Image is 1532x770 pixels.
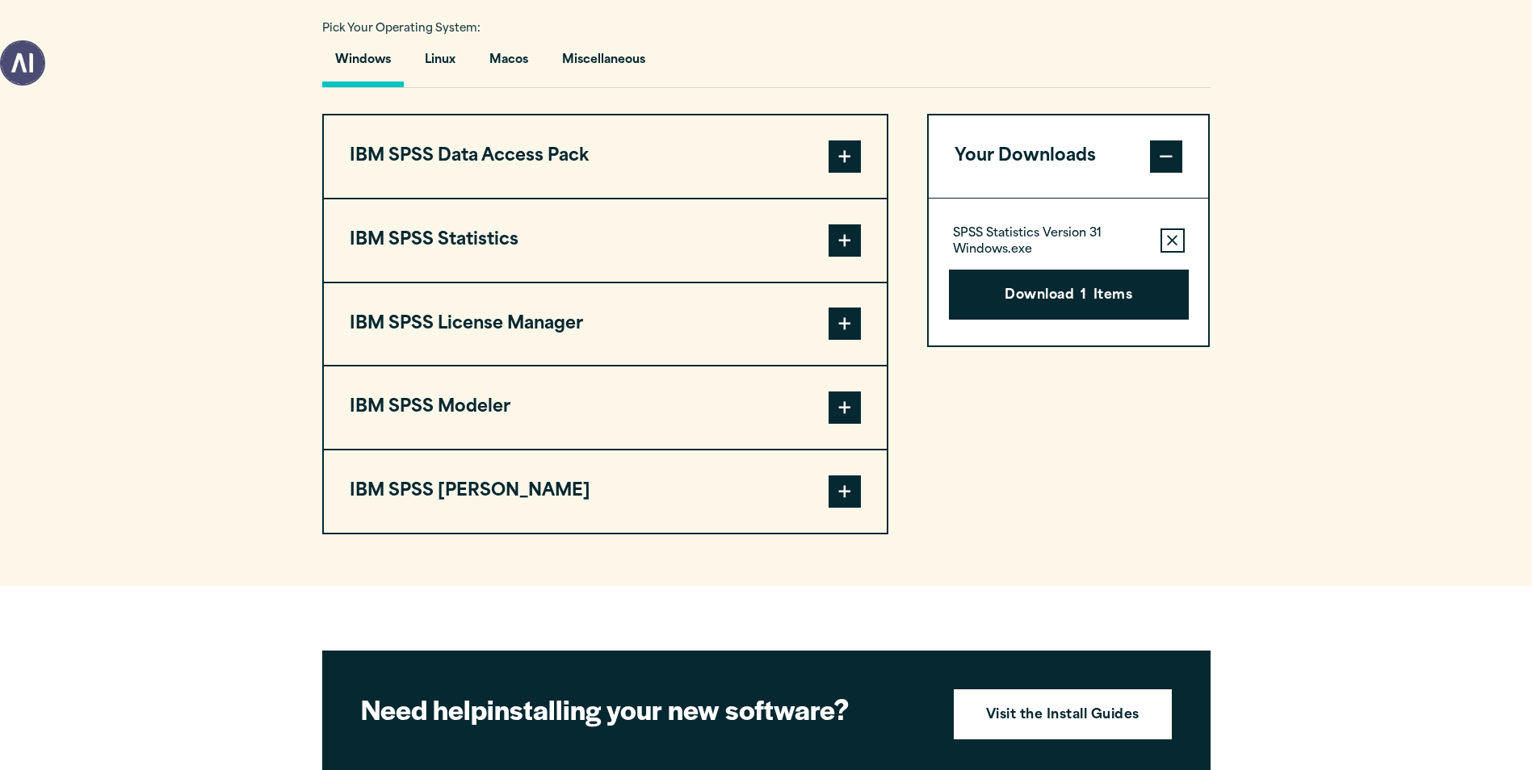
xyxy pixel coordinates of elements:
[322,23,481,34] span: Pick Your Operating System:
[1081,286,1086,307] span: 1
[324,283,887,366] button: IBM SPSS License Manager
[929,198,1209,345] div: Your Downloads
[324,366,887,449] button: IBM SPSS Modeler
[549,41,658,87] button: Miscellaneous
[324,199,887,282] button: IBM SPSS Statistics
[361,691,926,727] h2: installing your new software?
[322,41,404,87] button: Windows
[361,689,487,728] strong: Need help
[929,115,1209,198] button: Your Downloads
[986,705,1140,726] strong: Visit the Install Guides
[324,115,887,198] button: IBM SPSS Data Access Pack
[412,41,468,87] button: Linux
[954,689,1172,739] a: Visit the Install Guides
[949,270,1189,320] button: Download1Items
[953,226,1148,258] p: SPSS Statistics Version 31 Windows.exe
[324,450,887,533] button: IBM SPSS [PERSON_NAME]
[476,41,541,87] button: Macos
